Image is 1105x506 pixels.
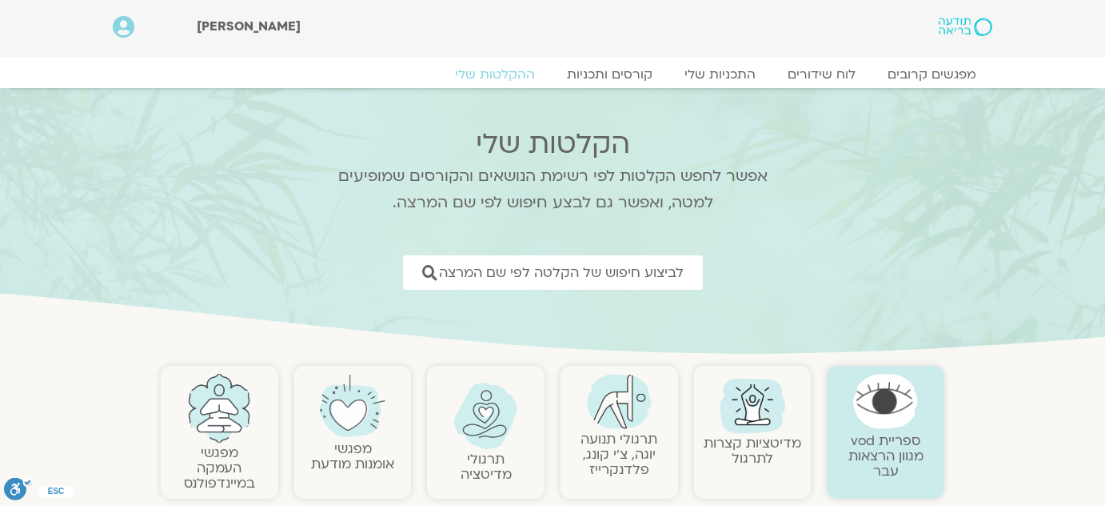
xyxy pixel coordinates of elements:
a: ההקלטות שלי [439,66,551,82]
a: ספריית vodמגוון הרצאות עבר [848,432,923,480]
a: התכניות שלי [668,66,772,82]
a: מפגשיהעמקה במיינדפולנס [184,444,255,492]
span: [PERSON_NAME] [197,18,301,35]
span: לביצוע חיפוש של הקלטה לפי שם המרצה [439,265,684,280]
a: מפגשיאומנות מודעת [311,440,394,473]
a: תרגולי תנועהיוגה, צ׳י קונג, פלדנקרייז [580,430,657,479]
a: לוח שידורים [772,66,872,82]
a: לביצוע חיפוש של הקלטה לפי שם המרצה [403,255,703,290]
a: קורסים ותכניות [551,66,668,82]
a: מדיטציות קצרות לתרגול [704,434,801,468]
a: מפגשים קרובים [872,66,992,82]
a: תרגולימדיטציה [461,450,512,484]
h2: הקלטות שלי [317,128,788,160]
p: אפשר לחפש הקלטות לפי רשימת הנושאים והקורסים שמופיעים למטה, ואפשר גם לבצע חיפוש לפי שם המרצה. [317,163,788,216]
nav: Menu [113,66,992,82]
